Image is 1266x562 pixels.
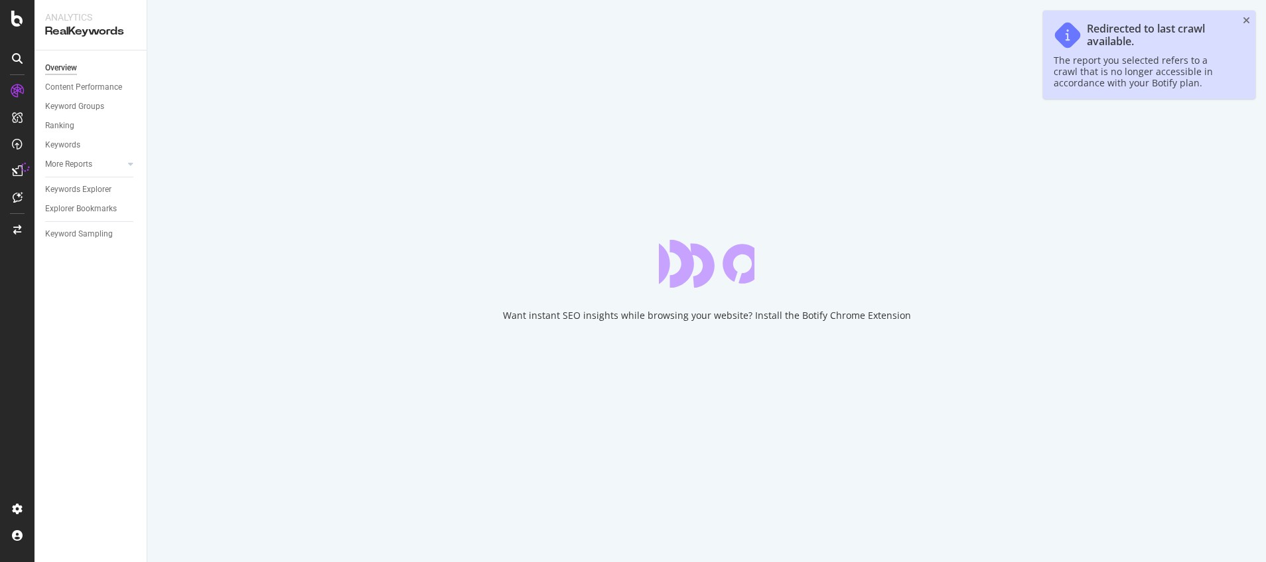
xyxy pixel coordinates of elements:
[45,183,111,197] div: Keywords Explorer
[1054,54,1231,88] div: The report you selected refers to a crawl that is no longer accessible in accordance with your Bo...
[45,138,80,152] div: Keywords
[45,227,137,241] a: Keyword Sampling
[45,100,137,114] a: Keyword Groups
[45,157,124,171] a: More Reports
[45,119,137,133] a: Ranking
[1243,16,1250,25] div: close toast
[659,240,754,288] div: animation
[45,138,137,152] a: Keywords
[45,119,74,133] div: Ranking
[45,100,104,114] div: Keyword Groups
[45,157,92,171] div: More Reports
[45,24,136,39] div: RealKeywords
[45,61,137,75] a: Overview
[45,227,113,241] div: Keyword Sampling
[45,202,137,216] a: Explorer Bookmarks
[45,80,137,94] a: Content Performance
[45,202,117,216] div: Explorer Bookmarks
[45,11,136,24] div: Analytics
[45,183,137,197] a: Keywords Explorer
[45,61,77,75] div: Overview
[1087,23,1231,48] div: Redirected to last crawl available.
[45,80,122,94] div: Content Performance
[503,309,911,322] div: Want instant SEO insights while browsing your website? Install the Botify Chrome Extension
